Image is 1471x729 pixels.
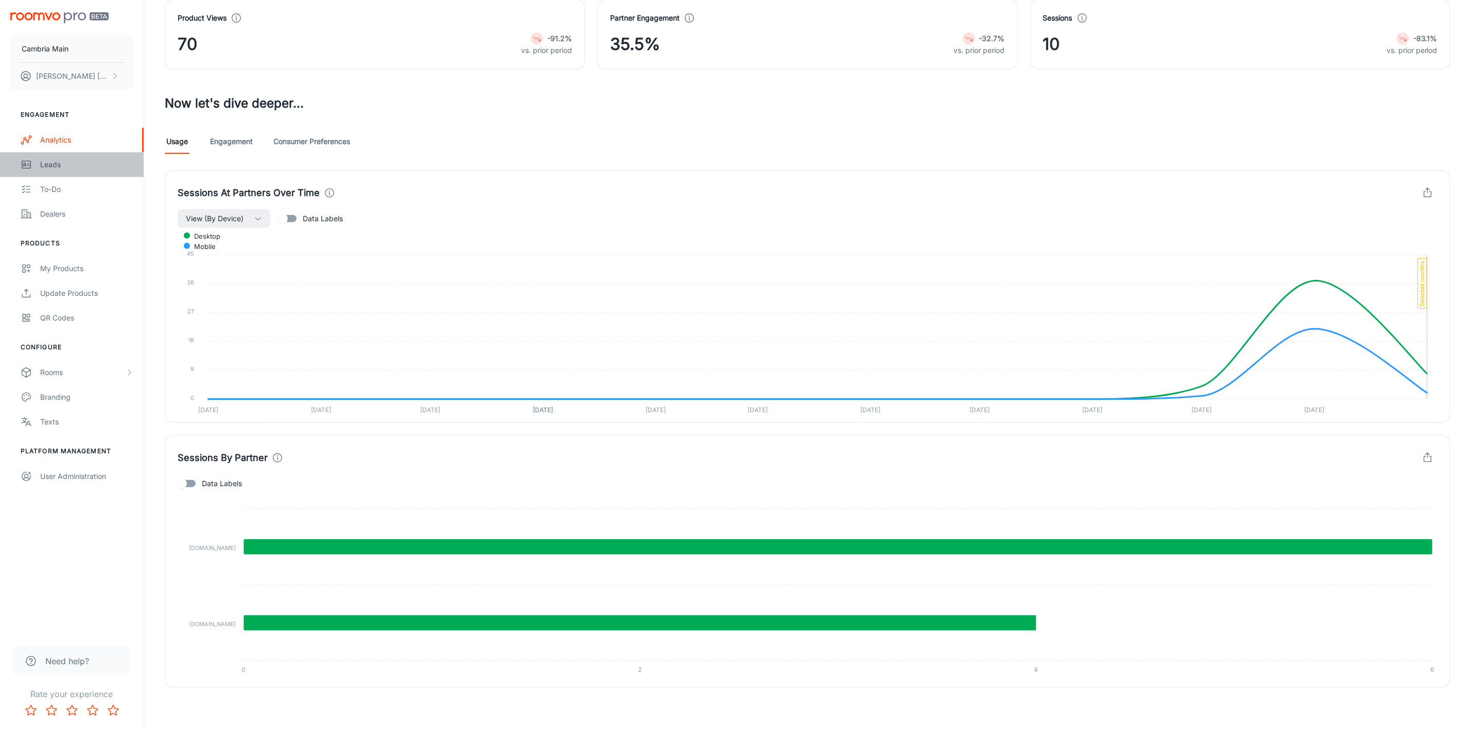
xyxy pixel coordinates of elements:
tspan: [DATE] [860,406,880,414]
strong: -83.1% [1413,34,1438,43]
tspan: [DATE] [970,406,990,414]
tspan: 9 [191,366,194,373]
tspan: [DOMAIN_NAME] [189,621,236,628]
button: Rate 3 star [62,700,82,721]
p: vs. prior period [954,45,1005,56]
button: View (By Device) [178,209,270,228]
span: desktop [186,232,220,241]
div: Branding [40,392,133,403]
p: vs. prior period [1387,45,1438,56]
div: My Products [40,263,133,274]
button: Rate 1 star [21,700,41,721]
a: Consumer Preferences [273,129,350,154]
strong: -91.2% [547,34,572,43]
tspan: [DATE] [311,406,331,414]
span: Data Labels [202,478,242,489]
span: mobile [186,242,216,251]
img: Roomvo PRO Beta [10,12,109,23]
tspan: 27 [187,308,194,315]
tspan: 2 [638,666,642,674]
div: QR Codes [40,312,133,324]
tspan: 0 [241,666,246,674]
div: Dealers [40,208,133,220]
a: Usage [165,129,189,154]
tspan: [DOMAIN_NAME] [189,545,236,552]
button: [PERSON_NAME] [PERSON_NAME] [10,63,133,90]
tspan: 0 [191,395,194,402]
h4: Sessions By Partner [178,451,268,465]
h4: Sessions At Partners Over Time [178,186,320,200]
a: Engagement [210,129,253,154]
h3: Now let's dive deeper... [165,94,1450,113]
tspan: [DATE] [748,406,768,414]
span: 70 [178,32,197,57]
button: Cambria Main [10,35,133,62]
tspan: [DATE] [533,406,553,414]
h4: Sessions [1043,12,1072,24]
h4: Partner Engagement [610,12,680,24]
div: User Administration [40,471,133,482]
div: Leads [40,159,133,170]
tspan: [DATE] [1082,406,1102,414]
div: Rooms [40,367,125,378]
p: [PERSON_NAME] [PERSON_NAME] [36,70,109,82]
div: Texts [40,416,133,428]
tspan: 4 [1034,666,1038,674]
tspan: 36 [187,279,194,287]
tspan: [DATE] [646,406,666,414]
h4: Product Views [178,12,227,24]
tspan: 6 [1431,666,1434,674]
div: Analytics [40,134,133,146]
span: Need help? [45,655,89,667]
div: Update Products [40,288,133,299]
button: Rate 2 star [41,700,62,721]
p: Cambria Main [22,43,68,55]
div: To-do [40,184,133,195]
span: View (By Device) [186,212,244,225]
tspan: [DATE] [1191,406,1212,414]
tspan: 18 [188,337,194,344]
span: 10 [1043,32,1060,57]
tspan: 45 [187,251,194,258]
p: Rate your experience [8,688,135,700]
button: Rate 4 star [82,700,103,721]
tspan: [DATE] [1304,406,1324,414]
span: 35.5% [610,32,660,57]
button: Rate 5 star [103,700,124,721]
span: Data Labels [303,213,343,224]
tspan: [DATE] [198,406,218,414]
tspan: [DATE] [420,406,440,414]
p: vs. prior period [521,45,572,56]
strong: -32.7% [979,34,1005,43]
